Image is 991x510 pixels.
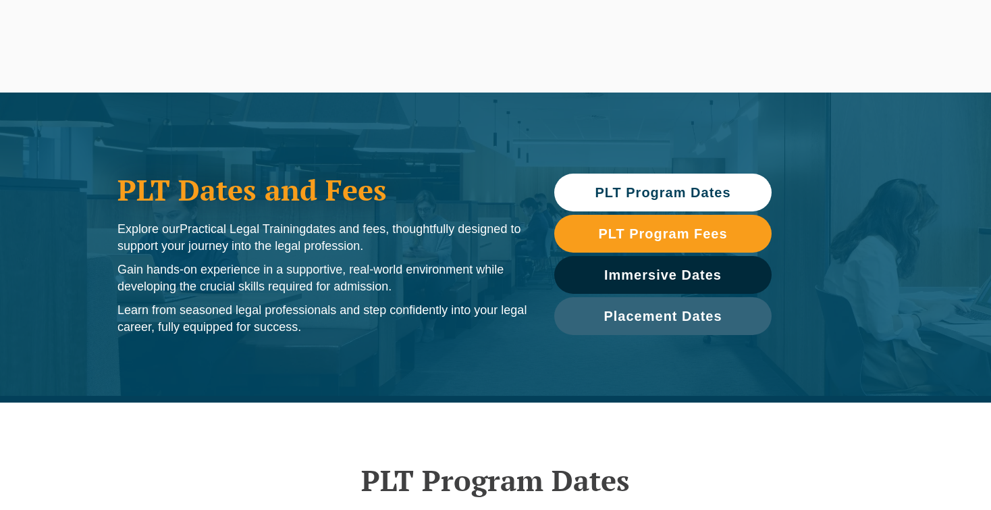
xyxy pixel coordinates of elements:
p: Learn from seasoned legal professionals and step confidently into your legal career, fully equipp... [117,302,527,336]
span: PLT Program Dates [595,186,730,199]
h1: PLT Dates and Fees [117,173,527,207]
span: PLT Program Fees [598,227,727,240]
h2: PLT Program Dates [111,463,880,497]
span: Immersive Dates [604,268,722,282]
span: Placement Dates [604,309,722,323]
a: Placement Dates [554,297,772,335]
p: Gain hands-on experience in a supportive, real-world environment while developing the crucial ski... [117,261,527,295]
a: PLT Program Dates [554,174,772,211]
a: Immersive Dates [554,256,772,294]
p: Explore our dates and fees, thoughtfully designed to support your journey into the legal profession. [117,221,527,255]
span: Practical Legal Training [180,222,306,236]
a: PLT Program Fees [554,215,772,253]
